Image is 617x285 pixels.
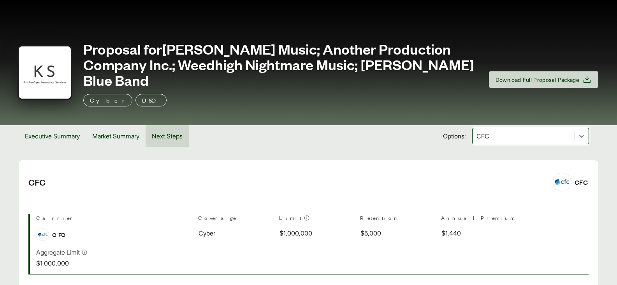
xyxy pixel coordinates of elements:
span: Cyber [199,228,215,238]
p: Aggregate Limit [36,248,80,257]
button: Download Full Proposal Package [489,71,599,88]
span: $1,440 [441,228,461,238]
span: $1,000,000 [279,228,312,238]
button: Executive Summary [19,125,86,147]
p: Cyber [90,96,126,105]
th: Limit [279,214,354,225]
img: CFC logo [553,173,571,191]
span: CFC [52,230,67,239]
th: Retention [360,214,435,225]
th: Coverage [198,214,273,225]
img: CFC logo [37,229,49,241]
div: CFC [575,177,588,188]
h2: CFC [28,176,543,188]
button: Next Steps [146,125,189,147]
span: Proposal for [PERSON_NAME] Music; Another Production Company Inc.; Weedhigh Nightmare Music; [PER... [83,41,492,88]
th: Annual Premium [441,214,516,225]
span: Download Full Proposal Package [496,76,580,84]
span: Options: [443,131,466,141]
span: $5,000 [360,228,381,238]
p: D&O [142,96,160,105]
th: Carrier [36,214,192,225]
button: Market Summary [86,125,146,147]
p: $1,000,000 [36,258,88,268]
